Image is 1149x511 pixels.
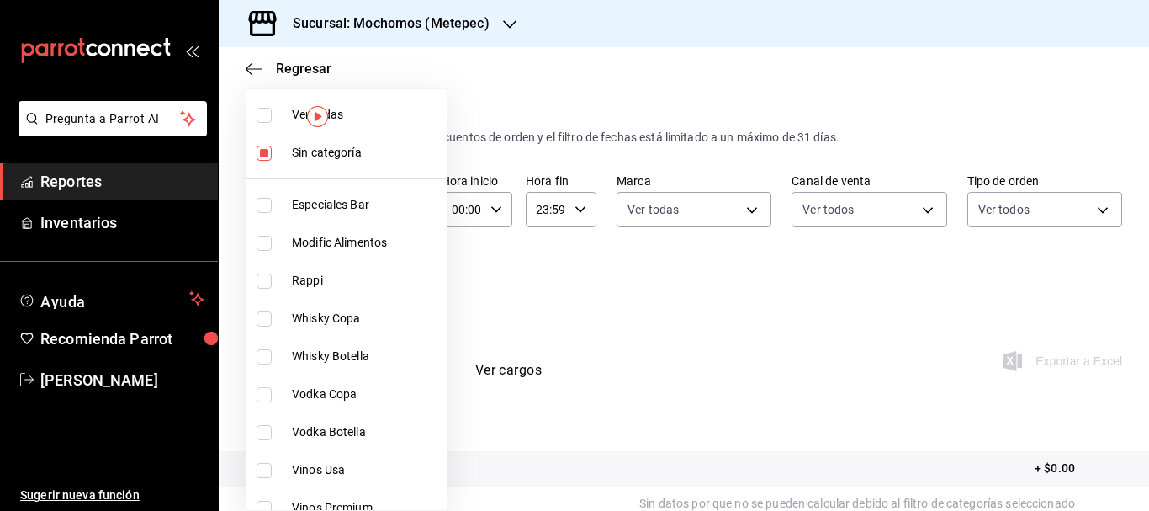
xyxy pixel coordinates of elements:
[292,234,440,252] span: Modific Alimentos
[292,386,440,403] span: Vodka Copa
[292,461,440,479] span: Vinos Usa
[292,272,440,290] span: Rappi
[307,106,328,127] img: Tooltip marker
[292,196,440,214] span: Especiales Bar
[292,106,440,124] span: Ver todas
[292,423,440,441] span: Vodka Botella
[292,144,440,162] span: Sin categoría
[292,348,440,365] span: Whisky Botella
[292,310,440,327] span: Whisky Copa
